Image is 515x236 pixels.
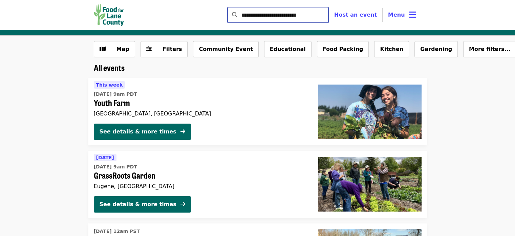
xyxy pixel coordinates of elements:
[94,98,307,108] span: Youth Farm
[232,12,237,18] i: search icon
[409,10,416,20] i: bars icon
[100,200,176,208] div: See details & more times
[469,46,511,52] span: More filters...
[94,110,307,117] div: [GEOGRAPHIC_DATA], [GEOGRAPHIC_DATA]
[96,155,114,160] span: [DATE]
[414,41,458,57] button: Gardening
[96,82,123,88] span: This week
[241,7,329,23] input: Search
[180,128,185,135] i: arrow-right icon
[141,41,188,57] button: Filters (0 selected)
[318,85,422,139] img: Youth Farm organized by Food for Lane County
[317,41,369,57] button: Food Packing
[334,12,377,18] a: Host an event
[193,41,258,57] button: Community Event
[116,46,129,52] span: Map
[163,46,182,52] span: Filters
[146,46,152,52] i: sliders-h icon
[180,201,185,207] i: arrow-right icon
[94,228,140,235] time: [DATE] 12am PST
[100,46,106,52] i: map icon
[383,7,422,23] button: Toggle account menu
[374,41,409,57] button: Kitchen
[94,41,135,57] button: Show map view
[264,41,312,57] button: Educational
[88,78,427,145] a: See details for "Youth Farm"
[94,91,137,98] time: [DATE] 9am PDT
[88,151,427,218] a: See details for "GrassRoots Garden"
[100,128,176,136] div: See details & more times
[94,4,124,26] img: Food for Lane County - Home
[318,157,422,212] img: GrassRoots Garden organized by Food for Lane County
[388,12,405,18] span: Menu
[94,61,125,73] span: All events
[94,196,191,213] button: See details & more times
[94,170,307,180] span: GrassRoots Garden
[94,124,191,140] button: See details & more times
[94,183,307,189] div: Eugene, [GEOGRAPHIC_DATA]
[94,163,137,170] time: [DATE] 9am PDT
